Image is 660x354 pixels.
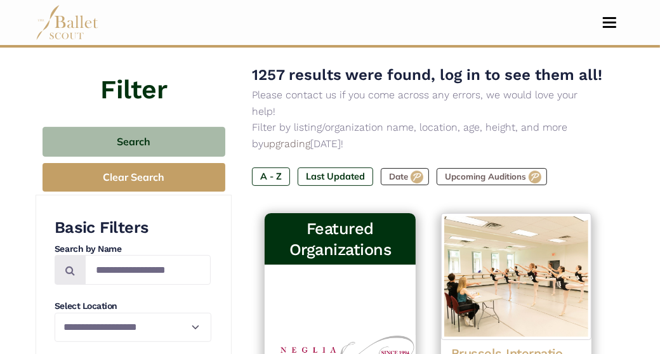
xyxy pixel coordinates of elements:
[85,255,211,285] input: Search by names...
[55,300,211,313] h4: Select Location
[437,168,547,186] label: Upcoming Auditions
[55,243,211,256] h4: Search by Name
[263,138,310,150] a: upgrading
[298,167,373,185] label: Last Updated
[381,168,429,186] label: Date
[55,217,211,238] h3: Basic Filters
[36,43,232,108] h4: Filter
[43,127,225,157] button: Search
[43,163,225,192] button: Clear Search
[441,213,591,340] img: Logo
[252,167,290,185] label: A - Z
[252,66,602,84] span: 1257 results were found, log in to see them all!
[252,119,604,152] p: Filter by listing/organization name, location, age, height, and more by [DATE]!
[595,16,624,29] button: Toggle navigation
[275,218,405,260] h3: Featured Organizations
[252,87,604,119] p: Please contact us if you come across any errors, we would love your help!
